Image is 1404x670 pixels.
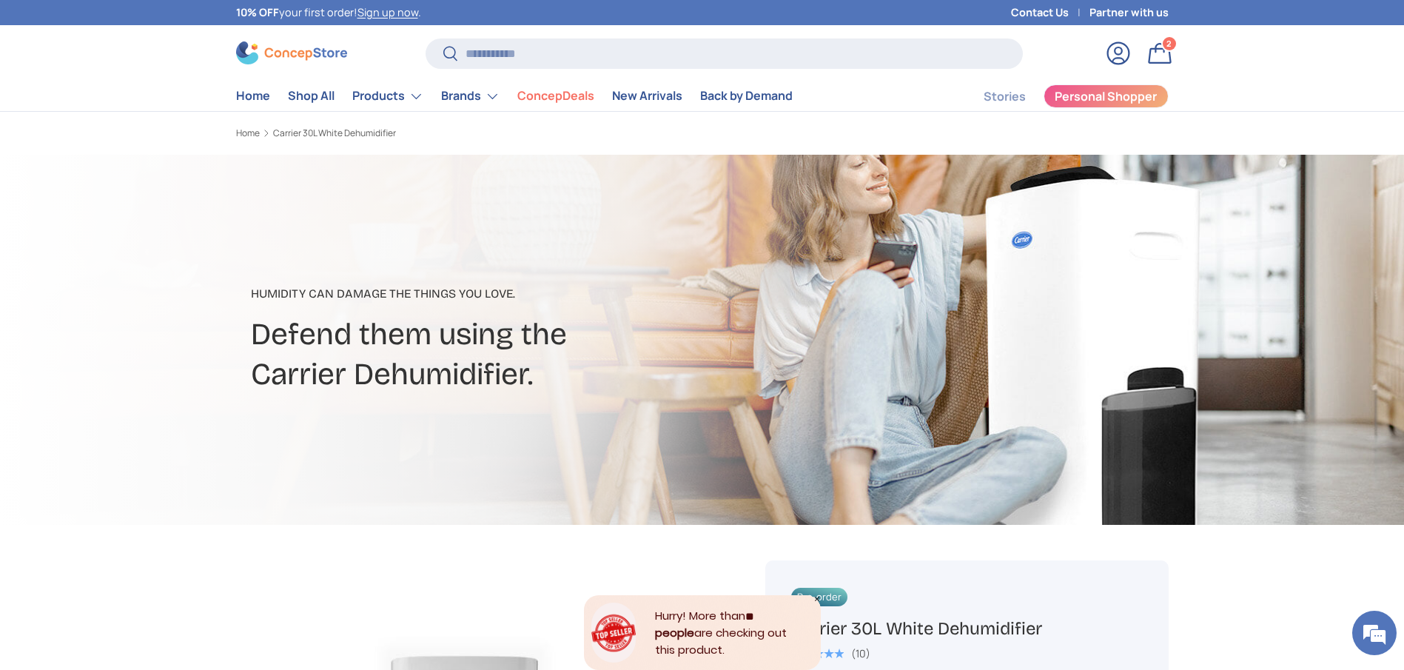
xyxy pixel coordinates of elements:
[813,595,821,603] div: Close
[273,129,396,138] a: Carrier 30L White Dehumidifier
[236,127,730,140] nav: Breadcrumbs
[612,81,682,110] a: New Arrivals
[236,81,270,110] a: Home
[791,644,870,660] a: 5.0 out of 5.0 stars (10)
[517,81,594,110] a: ConcepDeals
[251,315,819,395] h2: Defend them using the Carrier Dehumidifier.
[1011,4,1089,21] a: Contact Us
[288,81,335,110] a: Shop All
[236,5,279,19] strong: 10% OFF
[984,82,1026,111] a: Stories
[851,648,870,659] div: (10)
[352,81,423,111] a: Products
[236,4,421,21] p: your first order! .
[343,81,432,111] summary: Products
[791,617,1142,640] h1: Carrier 30L White Dehumidifier
[236,81,793,111] nav: Primary
[791,588,847,606] span: Pre-order
[1044,84,1169,108] a: Personal Shopper
[251,285,819,303] p: Humidity can damage the things you love.
[1166,38,1172,49] span: 2
[948,81,1169,111] nav: Secondary
[1089,4,1169,21] a: Partner with us
[236,41,347,64] img: ConcepStore
[441,81,500,111] a: Brands
[1055,90,1157,102] span: Personal Shopper
[236,129,260,138] a: Home
[700,81,793,110] a: Back by Demand
[357,5,418,19] a: Sign up now
[432,81,508,111] summary: Brands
